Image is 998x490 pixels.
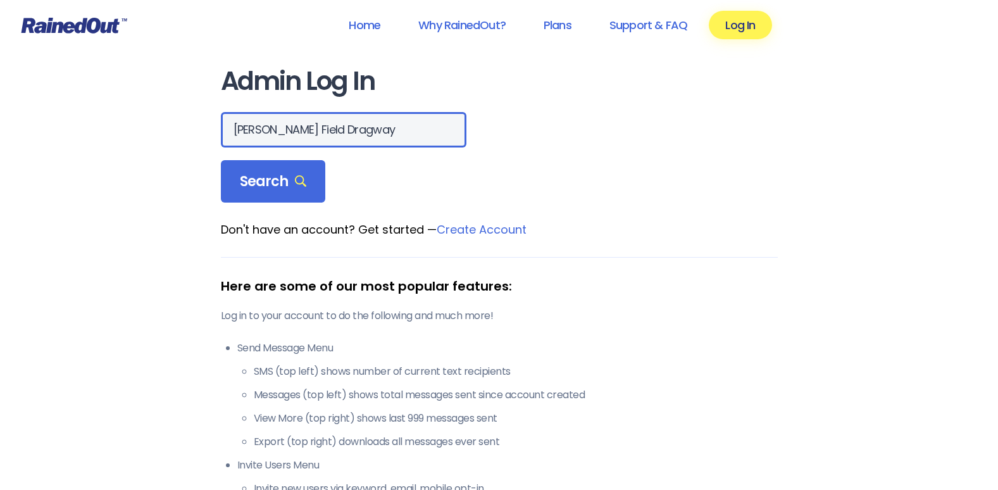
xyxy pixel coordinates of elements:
[221,112,466,148] input: Search Orgs…
[709,11,771,39] a: Log In
[527,11,588,39] a: Plans
[254,387,778,403] li: Messages (top left) shows total messages sent since account created
[332,11,397,39] a: Home
[254,364,778,379] li: SMS (top left) shows number of current text recipients
[254,434,778,449] li: Export (top right) downloads all messages ever sent
[240,173,307,191] span: Search
[221,160,326,203] div: Search
[221,277,778,296] div: Here are some of our most popular features:
[221,308,778,324] p: Log in to your account to do the following and much more!
[593,11,704,39] a: Support & FAQ
[437,222,527,237] a: Create Account
[221,67,778,96] h1: Admin Log In
[402,11,522,39] a: Why RainedOut?
[237,341,778,449] li: Send Message Menu
[254,411,778,426] li: View More (top right) shows last 999 messages sent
